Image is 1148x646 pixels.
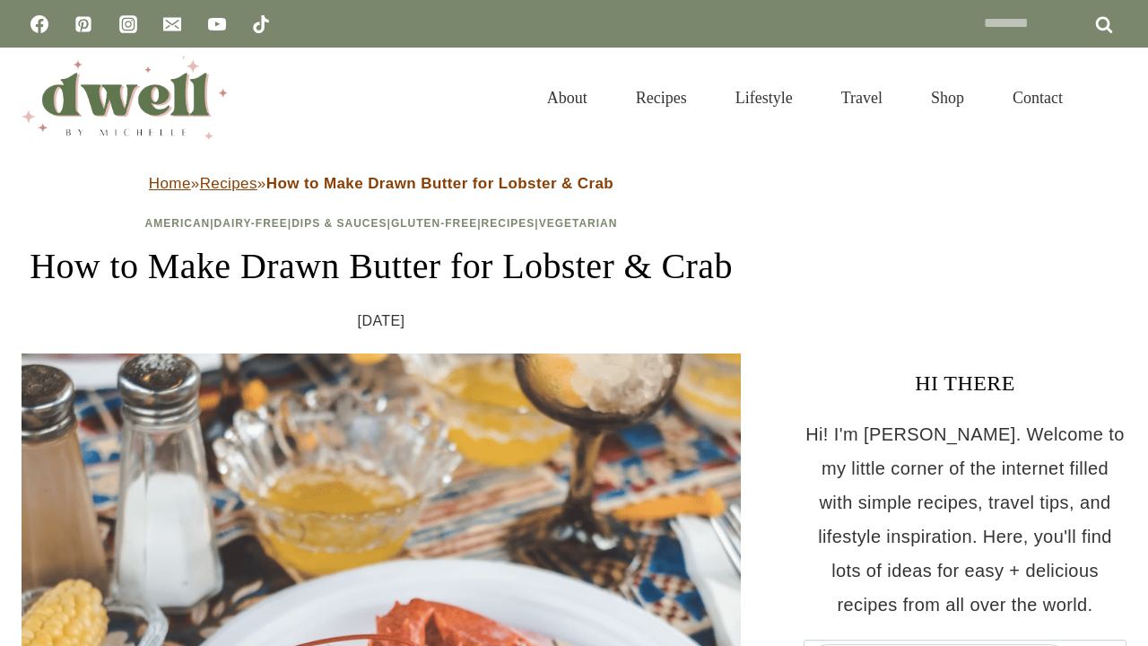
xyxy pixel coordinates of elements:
[907,66,988,129] a: Shop
[291,217,387,230] a: Dips & Sauces
[214,217,288,230] a: Dairy-Free
[612,66,711,129] a: Recipes
[22,240,741,293] h1: How to Make Drawn Butter for Lobster & Crab
[145,217,618,230] span: | | | | |
[199,6,235,42] a: YouTube
[482,217,535,230] a: Recipes
[22,6,57,42] a: Facebook
[988,66,1087,129] a: Contact
[243,6,279,42] a: TikTok
[391,217,477,230] a: Gluten-Free
[149,175,613,192] span: » »
[200,175,257,192] a: Recipes
[145,217,211,230] a: American
[358,308,405,335] time: [DATE]
[711,66,817,129] a: Lifestyle
[817,66,907,129] a: Travel
[154,6,190,42] a: Email
[110,6,146,42] a: Instagram
[804,367,1126,399] h3: HI THERE
[149,175,191,192] a: Home
[266,175,613,192] strong: How to Make Drawn Butter for Lobster & Crab
[65,6,101,42] a: Pinterest
[539,217,618,230] a: Vegetarian
[523,66,612,129] a: About
[804,417,1126,622] p: Hi! I'm [PERSON_NAME]. Welcome to my little corner of the internet filled with simple recipes, tr...
[523,66,1087,129] nav: Primary Navigation
[1096,83,1126,113] button: View Search Form
[22,57,228,139] img: DWELL by michelle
